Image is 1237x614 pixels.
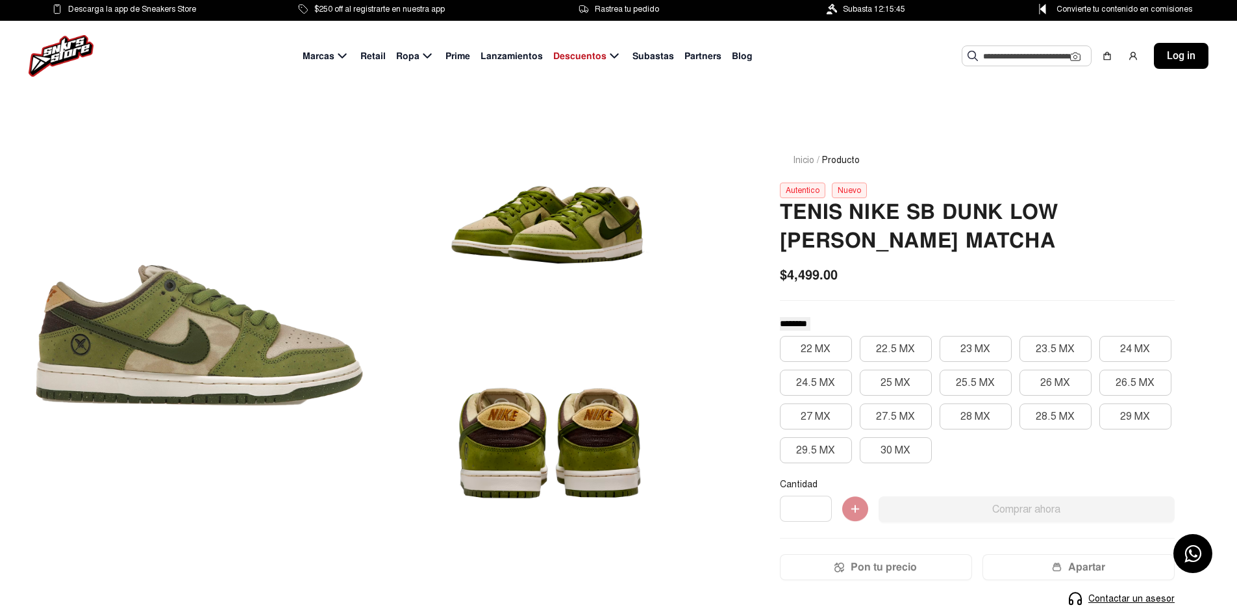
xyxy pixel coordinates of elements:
span: Rastrea tu pedido [595,2,659,16]
span: Partners [684,49,721,63]
div: Nuevo [832,183,867,198]
div: Autentico [780,183,825,198]
button: 24.5 MX [780,370,852,396]
button: Pon tu precio [780,554,972,580]
button: 28 MX [940,403,1012,429]
p: Cantidad [780,479,1175,491]
span: Log in [1167,48,1195,64]
h2: TENIS NIKE SB DUNK LOW [PERSON_NAME] MATCHA [780,198,1175,255]
img: Control Point Icon [1034,4,1051,14]
button: Comprar ahora [879,496,1175,522]
button: 29 MX [1099,403,1171,429]
span: Subasta 12:15:45 [843,2,905,16]
button: 23.5 MX [1019,336,1092,362]
button: 30 MX [860,437,932,463]
button: 27.5 MX [860,403,932,429]
button: 22 MX [780,336,852,362]
span: Ropa [396,49,419,63]
span: $250 off al registrarte en nuestra app [314,2,445,16]
img: Buscar [968,51,978,61]
span: Retail [360,49,386,63]
img: shopping [1102,51,1112,61]
img: logo [29,35,94,77]
img: wallet-05.png [1052,562,1062,572]
span: / [817,153,819,167]
a: Inicio [793,155,814,166]
span: Blog [732,49,753,63]
span: $4,499.00 [780,265,838,285]
button: 26.5 MX [1099,370,1171,396]
span: Producto [822,153,860,167]
button: 23 MX [940,336,1012,362]
img: Agregar al carrito [842,496,868,522]
span: Descarga la app de Sneakers Store [68,2,196,16]
span: Convierte tu contenido en comisiones [1056,2,1192,16]
span: Descuentos [553,49,606,63]
button: 26 MX [1019,370,1092,396]
img: Icon.png [834,562,844,572]
span: Subastas [632,49,674,63]
img: user [1128,51,1138,61]
button: 29.5 MX [780,437,852,463]
span: Contactar un asesor [1088,592,1175,606]
span: Marcas [303,49,334,63]
button: 25.5 MX [940,370,1012,396]
button: 25 MX [860,370,932,396]
button: 27 MX [780,403,852,429]
span: Prime [445,49,470,63]
span: Lanzamientos [481,49,543,63]
img: Cámara [1070,51,1081,62]
button: 22.5 MX [860,336,932,362]
button: 28.5 MX [1019,403,1092,429]
button: 24 MX [1099,336,1171,362]
button: Apartar [982,554,1175,580]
